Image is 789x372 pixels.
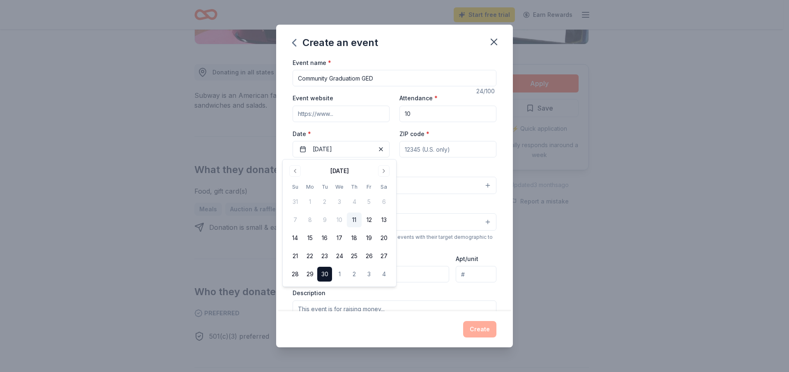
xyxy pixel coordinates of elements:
[293,106,390,122] input: https://www...
[347,267,362,282] button: 2
[362,213,376,227] button: 12
[293,36,378,49] div: Create an event
[347,249,362,263] button: 25
[376,249,391,263] button: 27
[293,289,325,297] label: Description
[302,183,317,191] th: Monday
[362,249,376,263] button: 26
[317,249,332,263] button: 23
[332,249,347,263] button: 24
[476,86,496,96] div: 24 /100
[302,249,317,263] button: 22
[330,166,349,176] div: [DATE]
[347,213,362,227] button: 11
[376,267,391,282] button: 4
[288,231,302,245] button: 14
[289,165,301,177] button: Go to previous month
[456,266,496,282] input: #
[347,183,362,191] th: Thursday
[347,231,362,245] button: 18
[302,231,317,245] button: 15
[456,255,478,263] label: Apt/unit
[399,130,429,138] label: ZIP code
[362,183,376,191] th: Friday
[293,70,496,86] input: Spring Fundraiser
[376,231,391,245] button: 20
[288,249,302,263] button: 21
[302,267,317,282] button: 29
[399,94,438,102] label: Attendance
[376,183,391,191] th: Saturday
[293,59,331,67] label: Event name
[376,213,391,227] button: 13
[378,165,390,177] button: Go to next month
[362,267,376,282] button: 3
[317,183,332,191] th: Tuesday
[362,231,376,245] button: 19
[332,267,347,282] button: 1
[317,267,332,282] button: 30
[332,183,347,191] th: Wednesday
[293,141,390,157] button: [DATE]
[317,231,332,245] button: 16
[399,106,496,122] input: 20
[293,130,390,138] label: Date
[399,141,496,157] input: 12345 (U.S. only)
[288,267,302,282] button: 28
[293,94,333,102] label: Event website
[288,183,302,191] th: Sunday
[332,231,347,245] button: 17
